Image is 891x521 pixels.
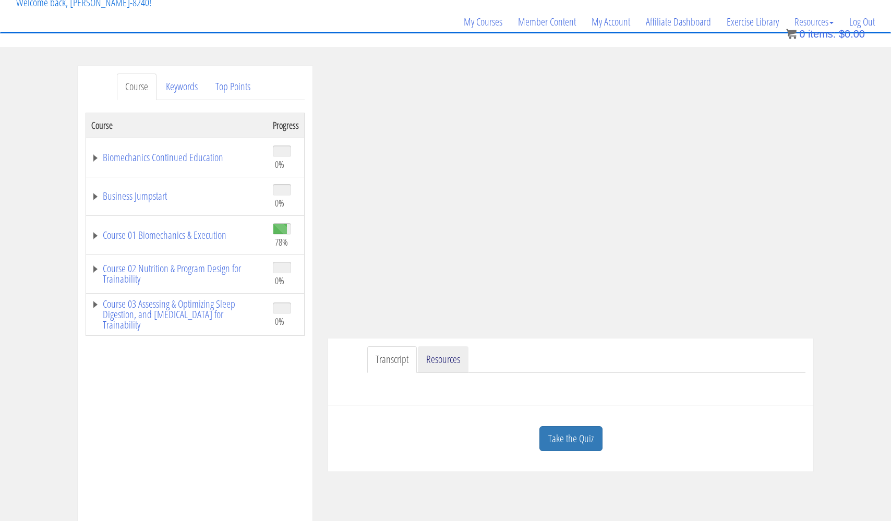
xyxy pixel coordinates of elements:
img: icon11.png [786,29,797,39]
span: 78% [275,236,288,248]
th: Course [86,113,268,138]
th: Progress [268,113,305,138]
a: Course 03 Assessing & Optimizing Sleep Digestion, and [MEDICAL_DATA] for Trainability [91,299,262,330]
a: Resources [418,346,468,373]
span: 0% [275,197,284,209]
a: Course [117,74,156,100]
a: Biomechanics Continued Education [91,152,262,163]
a: Top Points [207,74,259,100]
span: 0 [799,28,805,40]
span: 0% [275,275,284,286]
bdi: 0.00 [839,28,865,40]
a: Course 01 Biomechanics & Execution [91,230,262,240]
a: 0 items: $0.00 [786,28,865,40]
a: Course 02 Nutrition & Program Design for Trainability [91,263,262,284]
a: Take the Quiz [539,426,603,452]
span: 0% [275,159,284,170]
span: items: [808,28,836,40]
a: Keywords [158,74,206,100]
span: $ [839,28,845,40]
a: Transcript [367,346,417,373]
a: Business Jumpstart [91,191,262,201]
span: 0% [275,316,284,327]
